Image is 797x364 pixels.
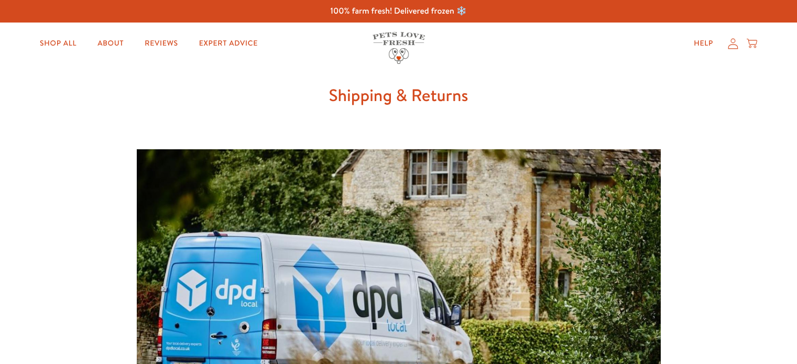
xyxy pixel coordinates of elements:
[685,33,722,54] a: Help
[137,81,661,109] h1: Shipping & Returns
[191,33,266,54] a: Expert Advice
[136,33,186,54] a: Reviews
[373,32,425,64] img: Pets Love Fresh
[89,33,132,54] a: About
[31,33,85,54] a: Shop All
